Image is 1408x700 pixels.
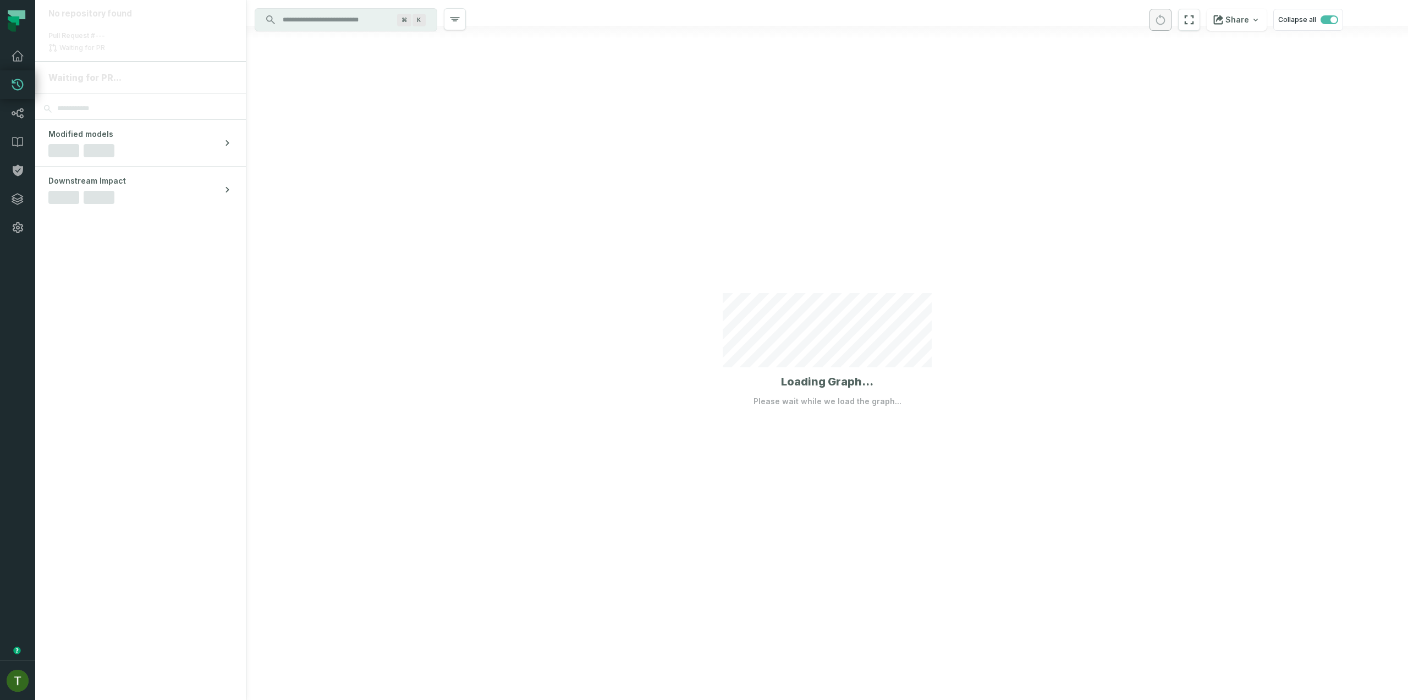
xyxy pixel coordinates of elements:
[48,9,233,19] div: No repository found
[57,43,107,52] span: Waiting for PR
[35,167,246,213] button: Downstream Impact
[48,31,105,40] span: Pull Request #---
[781,374,873,389] h1: Loading Graph...
[397,14,411,26] span: Press ⌘ + K to focus the search bar
[12,646,22,655] div: Tooltip anchor
[7,670,29,692] img: avatar of Tomer Galun
[48,175,126,186] span: Downstream Impact
[48,71,233,84] div: Waiting for PR...
[1273,9,1343,31] button: Collapse all
[35,120,246,166] button: Modified models
[754,396,901,407] p: Please wait while we load the graph...
[48,129,113,140] span: Modified models
[413,14,426,26] span: Press ⌘ + K to focus the search bar
[1207,9,1267,31] button: Share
